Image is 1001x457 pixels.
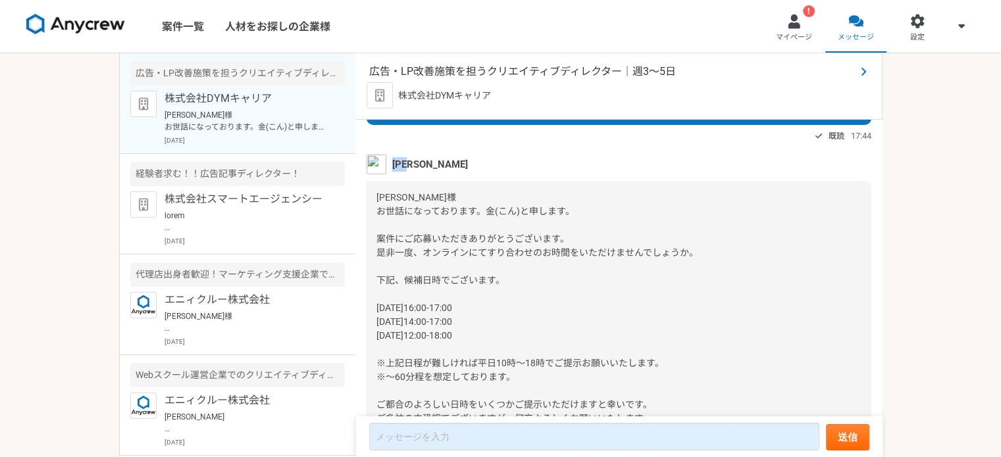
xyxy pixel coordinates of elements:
p: 株式会社DYMキャリア [165,91,327,107]
div: キーワード流入 [153,79,212,87]
img: tab_domain_overview_orange.svg [45,78,55,88]
p: エニィクルー株式会社 [165,393,327,408]
span: 広告・LP改善施策を担うクリエイティブディレクター｜週3～5日 [369,64,856,80]
p: [DATE] [165,337,345,347]
span: 設定 [910,32,925,43]
img: logo_text_blue_01.png [130,393,157,419]
div: 経験者求む！！広告記事ディレクター！ [130,162,345,186]
img: default_org_logo-42cde973f59100197ec2c8e796e4974ac8490bb5b08a0eb061ff975e4574aa76.png [130,191,157,218]
span: [PERSON_NAME] [392,157,468,172]
p: [DATE] [165,135,345,145]
p: lorem ipsumdolorsit。 ・ametconsectetu →adipiscingelitseddoeiusm。 ・temporincIDiduntut →labore、etdol... [165,210,327,233]
div: ドメイン: [DOMAIN_NAME] [34,34,152,46]
div: 広告・LP改善施策を担うクリエイティブディレクター｜週3～5日 [130,61,345,85]
p: [DATE] [165,437,345,447]
p: [PERSON_NAME]様 承知しました。ご連絡ありがとうございました。 [165,310,327,334]
img: 8DqYSo04kwAAAAASUVORK5CYII= [26,14,125,35]
div: 代理店出身者歓迎！マーケティング支援企業でのフロント営業兼広告運用担当 [130,262,345,287]
button: 送信 [826,424,869,450]
img: logo_orange.svg [21,21,32,32]
div: ドメイン概要 [59,79,110,87]
img: default_org_logo-42cde973f59100197ec2c8e796e4974ac8490bb5b08a0eb061ff975e4574aa76.png [130,91,157,117]
span: メッセージ [838,32,874,43]
div: Webスクール運営企業でのクリエイティブディレクター業務 [130,363,345,387]
p: エニィクルー株式会社 [165,292,327,308]
p: 株式会社スマートエージェンシー [165,191,327,207]
img: tab_keywords_by_traffic_grey.svg [138,78,149,88]
img: website_grey.svg [21,34,32,46]
img: logo_text_blue_01.png [130,292,157,318]
span: マイページ [776,32,812,43]
p: [PERSON_NAME]様 お世話になっております。金(こん)と申します。 案件にご応募いただきありがとうございます。 是非一度、オンラインにてすり合わせのお時間をいただけませんでしょうか。 ... [165,109,327,133]
img: unnamed.png [367,155,386,174]
img: default_org_logo-42cde973f59100197ec2c8e796e4974ac8490bb5b08a0eb061ff975e4574aa76.png [367,82,393,108]
span: 17:44 [851,130,871,142]
div: ! [803,5,815,17]
p: [PERSON_NAME] お返事が遅くなりまして申し訳ありません。 〈必須要件〉 ・広告CR（動画・静止画）の戦略立案・企画・台本作成のご経験 →Youtube広告の台本作成の経験が2年ほどあ... [165,411,327,435]
p: 株式会社DYMキャリア [398,89,491,103]
span: [PERSON_NAME]様 お世話になっております。金(こん)と申します。 案件にご応募いただきありがとうございます。 是非一度、オンラインにてすり合わせのお時間をいただけませんでしょうか。 ... [376,192,698,451]
div: v 4.0.25 [37,21,64,32]
p: [DATE] [165,236,345,246]
span: 既読 [829,128,844,144]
